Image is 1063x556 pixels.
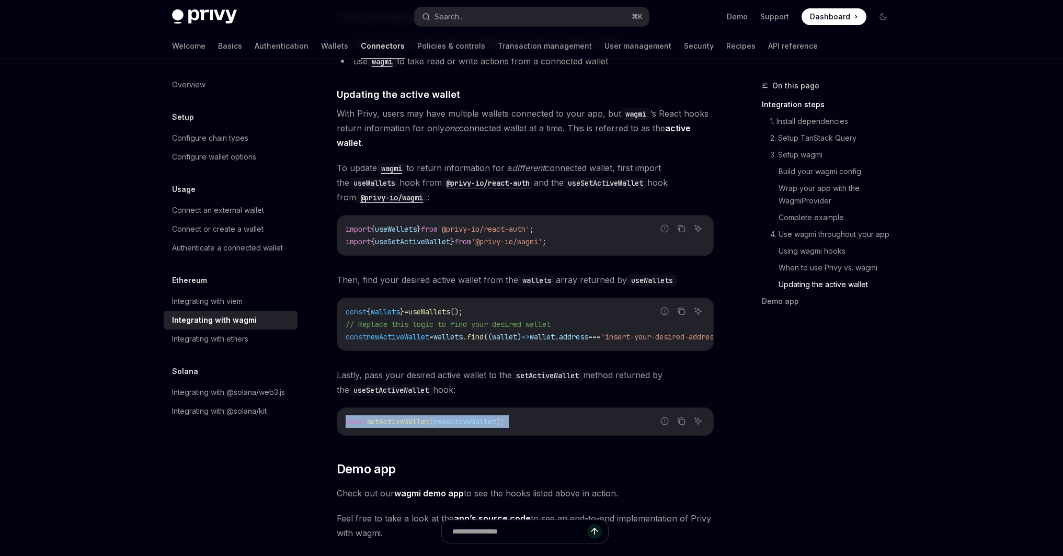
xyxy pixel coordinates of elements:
div: Integrating with wagmi [172,314,257,326]
a: Integration steps [762,96,900,113]
span: { [371,237,375,246]
h5: Usage [172,183,196,196]
code: @privy-io/react-auth [442,177,534,189]
button: Copy the contents from the code block [675,304,688,318]
div: Integrating with @solana/web3.js [172,386,285,399]
li: use to take read or write actions from a connected wallet [337,54,714,69]
span: To update to return information for a connected wallet, first import the hook from and the hook f... [337,161,714,205]
span: await [346,417,367,426]
span: On this page [772,80,819,92]
a: Connect or create a wallet [164,220,298,239]
span: import [346,237,371,246]
a: Integrating with viem [164,292,298,311]
a: Support [760,12,789,22]
span: === [588,332,601,342]
input: Ask a question... [452,520,587,543]
a: Transaction management [498,33,592,59]
a: Configure wallet options [164,147,298,166]
span: setActiveWallet [367,417,429,426]
a: Configure chain types [164,129,298,147]
div: Connect or create a wallet [172,223,264,235]
span: ; [530,224,534,234]
a: Integrating with wagmi [164,311,298,330]
span: newActiveWallet [367,332,429,342]
a: Updating the active wallet [762,276,900,293]
img: dark logo [172,9,237,24]
span: Then, find your desired active wallet from the array returned by [337,273,714,287]
div: Configure wallet options [172,151,256,163]
code: wagmi [377,163,406,174]
a: Dashboard [802,8,866,25]
span: (( [484,332,492,342]
span: } [400,307,404,316]
a: wagmi [368,56,397,66]
a: User management [604,33,671,59]
a: 4. Use wagmi throughout your app [762,226,900,243]
code: useSetActiveWallet [564,177,647,189]
a: @privy-io/react-auth [442,177,534,188]
h5: Setup [172,111,194,123]
span: } [417,224,421,234]
a: Wrap your app with the WagmiProvider [762,180,900,209]
span: import [346,224,371,234]
a: Complete example [762,209,900,226]
span: With Privy, users may have multiple wallets connected to your app, but ’s React hooks return info... [337,106,714,150]
a: Demo [727,12,748,22]
em: different [512,163,545,173]
button: Report incorrect code [658,414,671,428]
span: const [346,332,367,342]
span: // Replace this logic to find your desired wallet [346,320,551,329]
div: Configure chain types [172,132,248,144]
div: Search... [435,10,464,23]
em: one [444,123,459,133]
span: useWallets [375,224,417,234]
a: Authenticate a connected wallet [164,239,298,257]
code: wagmi [621,108,650,120]
code: wallets [518,275,556,286]
span: Lastly, pass your desired active wallet to the method returned by the hook: [337,368,714,397]
span: ); [496,417,505,426]
a: Integrating with @solana/kit [164,402,298,421]
button: Ask AI [691,414,705,428]
a: 3. Setup wagmi [762,146,900,163]
span: Feel free to take a look at the to see an end-to-end implementation of Privy with wagmi. [337,511,714,540]
strong: active wallet [337,123,691,148]
code: wagmi [368,56,397,67]
a: 1. Install dependencies [762,113,900,130]
span: Check out our to see the hooks listed above in action. [337,486,714,501]
span: '@privy-io/react-auth' [438,224,530,234]
button: Search...⌘K [415,7,649,26]
a: Recipes [726,33,756,59]
span: newActiveWallet [433,417,496,426]
span: => [521,332,530,342]
span: . [463,332,467,342]
code: useWallets [627,275,677,286]
span: from [421,224,438,234]
a: app’s source code [454,513,531,524]
a: wagmi [377,163,406,173]
span: find [467,332,484,342]
a: Overview [164,75,298,94]
button: Copy the contents from the code block [675,222,688,235]
span: wallets [433,332,463,342]
a: Wallets [321,33,348,59]
span: { [367,307,371,316]
span: wallet [530,332,555,342]
span: { [371,224,375,234]
a: wagmi [621,108,650,119]
span: const [346,307,367,316]
span: Demo app [337,461,396,478]
a: Policies & controls [417,33,485,59]
a: Build your wagmi config [762,163,900,180]
h5: Solana [172,365,198,378]
span: from [454,237,471,246]
div: Integrating with ethers [172,333,248,345]
span: ; [542,237,546,246]
h5: Ethereum [172,274,207,287]
div: Integrating with @solana/kit [172,405,267,417]
a: Demo app [762,293,900,310]
a: Connect an external wallet [164,201,298,220]
a: Authentication [255,33,308,59]
a: When to use Privy vs. wagmi [762,259,900,276]
code: @privy-io/wagmi [356,192,427,203]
